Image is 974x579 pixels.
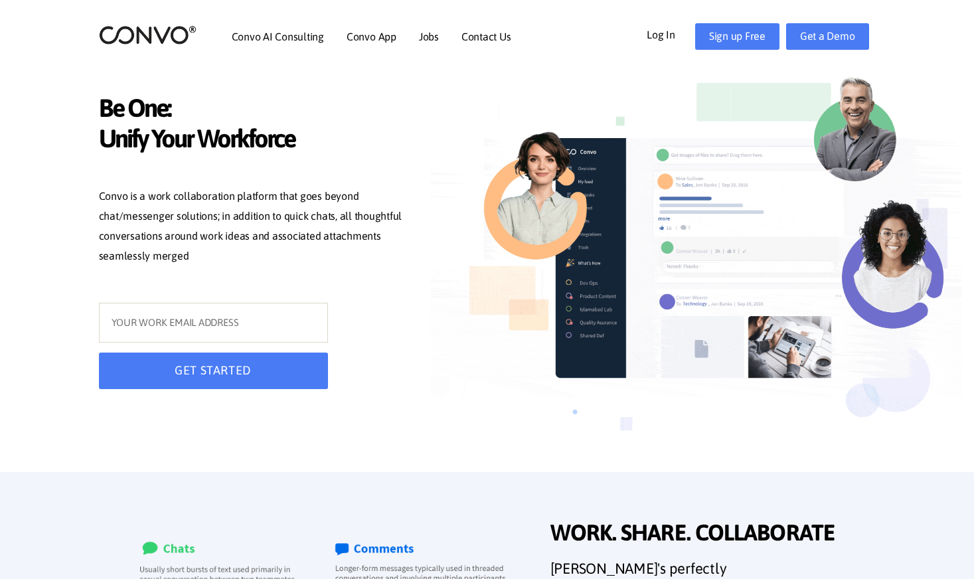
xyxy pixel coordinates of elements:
[99,25,197,45] img: logo_2.png
[550,519,856,550] span: WORK. SHARE. COLLABORATE
[99,124,411,157] span: Unify Your Workforce
[99,353,328,389] button: GET STARTED
[99,303,328,343] input: YOUR WORK EMAIL ADDRESS
[99,93,411,127] span: Be One:
[431,60,962,472] img: image_not_found
[347,31,396,42] a: Convo App
[786,23,869,50] a: Get a Demo
[461,31,511,42] a: Contact Us
[695,23,779,50] a: Sign up Free
[99,187,411,269] p: Convo is a work collaboration platform that goes beyond chat/messenger solutions; in addition to ...
[232,31,324,42] a: Convo AI Consulting
[419,31,439,42] a: Jobs
[647,23,695,44] a: Log In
